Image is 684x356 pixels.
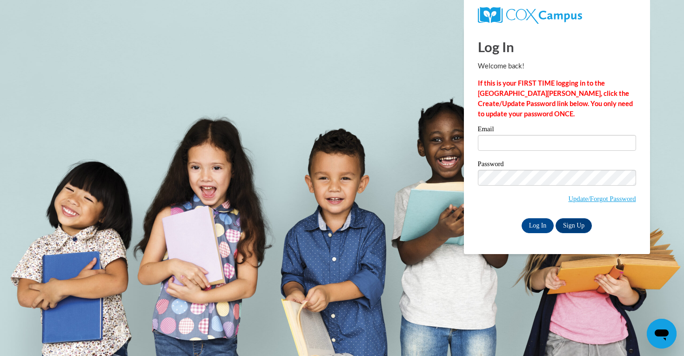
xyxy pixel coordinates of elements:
[478,126,636,135] label: Email
[478,61,636,71] p: Welcome back!
[478,161,636,170] label: Password
[478,7,636,24] a: COX Campus
[568,195,636,202] a: Update/Forgot Password
[522,218,554,233] input: Log In
[478,7,582,24] img: COX Campus
[478,37,636,56] h1: Log In
[478,79,633,118] strong: If this is your FIRST TIME logging in to the [GEOGRAPHIC_DATA][PERSON_NAME], click the Create/Upd...
[556,218,592,233] a: Sign Up
[647,319,677,349] iframe: Button to launch messaging window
